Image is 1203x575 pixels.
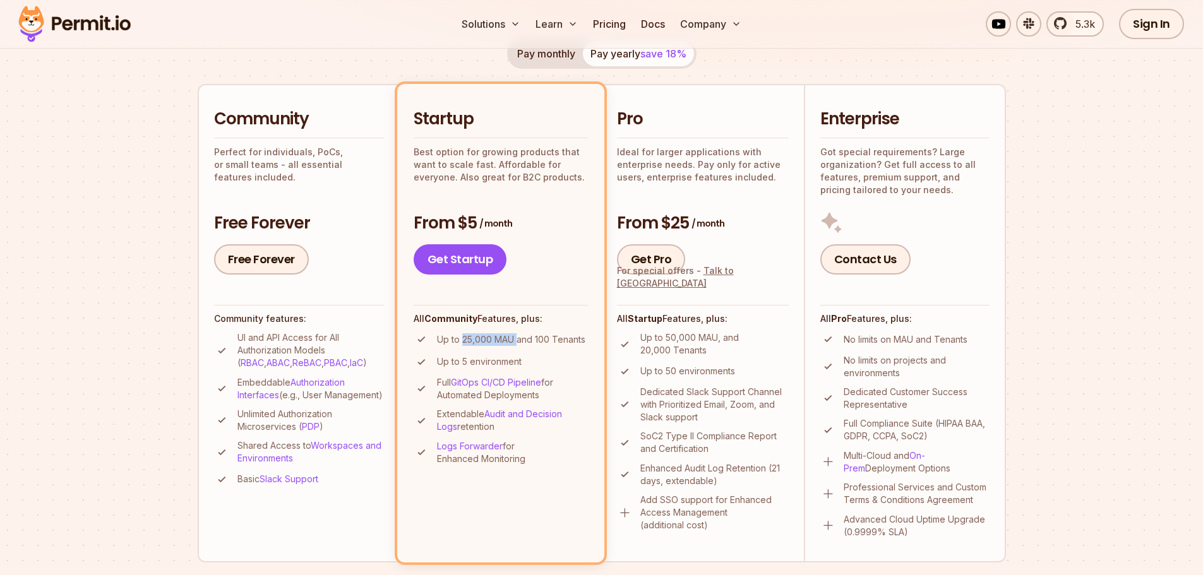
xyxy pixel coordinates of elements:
p: for Enhanced Monitoring [437,440,588,465]
h2: Startup [414,108,588,131]
a: Get Pro [617,244,686,275]
h2: Community [214,108,385,131]
p: Perfect for individuals, PoCs, or small teams - all essential features included. [214,146,385,184]
p: Up to 5 environment [437,355,522,368]
h3: From $25 [617,212,789,235]
p: Extendable retention [437,408,588,433]
button: Company [675,11,746,37]
p: Dedicated Customer Success Representative [844,386,990,411]
p: Ideal for larger applications with enterprise needs. Pay only for active users, enterprise featur... [617,146,789,184]
a: On-Prem [844,450,925,473]
a: ReBAC [292,357,321,368]
a: Get Startup [414,244,507,275]
a: Docs [636,11,670,37]
div: For special offers - [617,264,789,290]
a: Pricing [588,11,631,37]
a: 5.3k [1046,11,1104,37]
p: Full Compliance Suite (HIPAA BAA, GDPR, CCPA, SoC2) [844,417,990,442]
a: RBAC [241,357,264,368]
h3: From $5 [414,212,588,235]
p: Shared Access to [237,439,385,465]
h2: Pro [617,108,789,131]
a: GitOps CI/CD Pipeline [451,377,541,388]
a: ABAC [266,357,290,368]
strong: Startup [628,313,662,324]
a: Authorization Interfaces [237,377,345,400]
span: / month [691,217,724,230]
p: Got special requirements? Large organization? Get full access to all features, premium support, a... [820,146,990,196]
a: IaC [350,357,363,368]
a: Audit and Decision Logs [437,408,562,432]
a: PDP [302,421,320,432]
button: Learn [530,11,583,37]
p: SoC2 Type II Compliance Report and Certification [640,430,789,455]
p: Add SSO support for Enhanced Access Management (additional cost) [640,494,789,531]
h3: Free Forever [214,212,385,235]
p: Full for Automated Deployments [437,376,588,401]
p: No limits on MAU and Tenants [844,333,967,346]
p: Up to 50,000 MAU, and 20,000 Tenants [640,331,789,357]
p: Advanced Cloud Uptime Upgrade (0.9999% SLA) [844,513,990,538]
p: Embeddable (e.g., User Management) [237,376,385,401]
p: UI and API Access for All Authorization Models ( , , , , ) [237,331,385,369]
p: Best option for growing products that want to scale fast. Affordable for everyone. Also great for... [414,146,588,184]
h4: All Features, plus: [617,312,789,325]
p: Up to 50 environments [640,365,735,377]
p: Multi-Cloud and Deployment Options [844,449,990,475]
p: Unlimited Authorization Microservices ( ) [237,408,385,433]
span: 5.3k [1068,16,1095,32]
h4: All Features, plus: [414,312,588,325]
a: Free Forever [214,244,309,275]
button: Pay monthly [510,41,583,66]
span: / month [479,217,512,230]
p: Basic [237,473,318,485]
strong: Pro [831,313,847,324]
h4: Community features: [214,312,385,325]
p: Dedicated Slack Support Channel with Prioritized Email, Zoom, and Slack support [640,386,789,424]
a: Contact Us [820,244,911,275]
p: Enhanced Audit Log Retention (21 days, extendable) [640,462,789,487]
p: Up to 25,000 MAU and 100 Tenants [437,333,585,346]
h4: All Features, plus: [820,312,990,325]
a: PBAC [324,357,347,368]
a: Slack Support [260,473,318,484]
a: Sign In [1119,9,1184,39]
p: No limits on projects and environments [844,354,990,379]
img: Permit logo [13,3,136,45]
a: Logs Forwarder [437,441,503,451]
strong: Community [424,313,477,324]
p: Professional Services and Custom Terms & Conditions Agreement [844,481,990,506]
button: Solutions [457,11,525,37]
h2: Enterprise [820,108,990,131]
